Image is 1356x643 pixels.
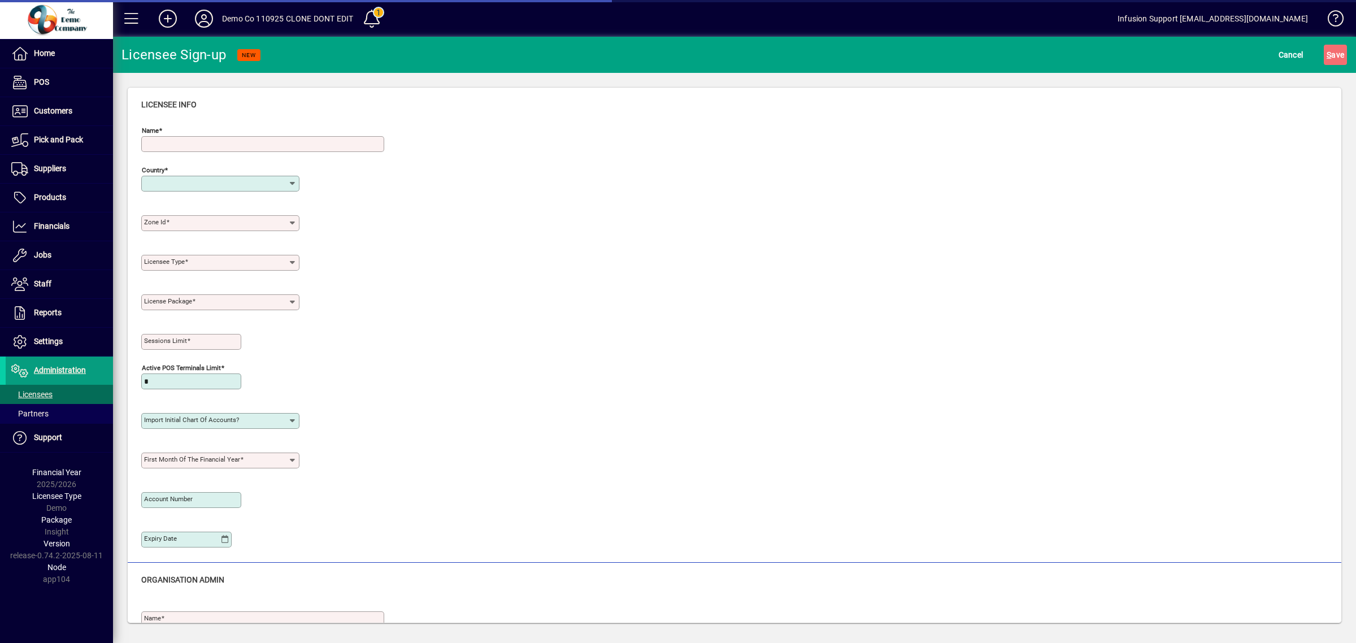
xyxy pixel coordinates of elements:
[6,155,113,183] a: Suppliers
[1327,46,1344,64] span: ave
[34,337,63,346] span: Settings
[6,328,113,356] a: Settings
[6,212,113,241] a: Financials
[144,455,240,463] mat-label: First month of the financial year
[141,100,197,109] span: Licensee Info
[34,164,66,173] span: Suppliers
[34,279,51,288] span: Staff
[6,299,113,327] a: Reports
[6,97,113,125] a: Customers
[141,575,224,584] span: Organisation Admin
[6,68,113,97] a: POS
[144,297,192,305] mat-label: License Package
[6,126,113,154] a: Pick and Pack
[1279,46,1303,64] span: Cancel
[142,166,164,174] mat-label: Country
[11,409,49,418] span: Partners
[222,10,353,28] div: Demo Co 110925 CLONE DONT EDIT
[6,424,113,452] a: Support
[242,51,256,59] span: NEW
[6,404,113,423] a: Partners
[144,495,193,503] mat-label: Account number
[144,218,166,226] mat-label: Zone Id
[34,308,62,317] span: Reports
[34,250,51,259] span: Jobs
[6,270,113,298] a: Staff
[1319,2,1342,39] a: Knowledge Base
[6,385,113,404] a: Licensees
[1118,10,1308,28] div: Infusion Support [EMAIL_ADDRESS][DOMAIN_NAME]
[1327,50,1331,59] span: S
[142,127,159,134] mat-label: Name
[34,77,49,86] span: POS
[144,337,187,345] mat-label: Sessions Limit
[34,49,55,58] span: Home
[6,40,113,68] a: Home
[121,46,226,64] div: Licensee Sign-up
[34,221,69,231] span: Financials
[144,614,161,622] mat-label: Name
[34,135,83,144] span: Pick and Pack
[1276,45,1306,65] button: Cancel
[32,468,81,477] span: Financial Year
[142,364,221,372] mat-label: Active POS Terminals Limit
[150,8,186,29] button: Add
[44,539,70,548] span: Version
[144,258,185,266] mat-label: Licensee Type
[47,563,66,572] span: Node
[34,193,66,202] span: Products
[186,8,222,29] button: Profile
[34,433,62,442] span: Support
[34,366,86,375] span: Administration
[41,515,72,524] span: Package
[32,492,81,501] span: Licensee Type
[6,241,113,270] a: Jobs
[6,184,113,212] a: Products
[144,416,239,424] mat-label: Import initial Chart of Accounts?
[1324,45,1347,65] button: Save
[11,390,53,399] span: Licensees
[144,535,177,542] mat-label: Expiry date
[34,106,72,115] span: Customers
